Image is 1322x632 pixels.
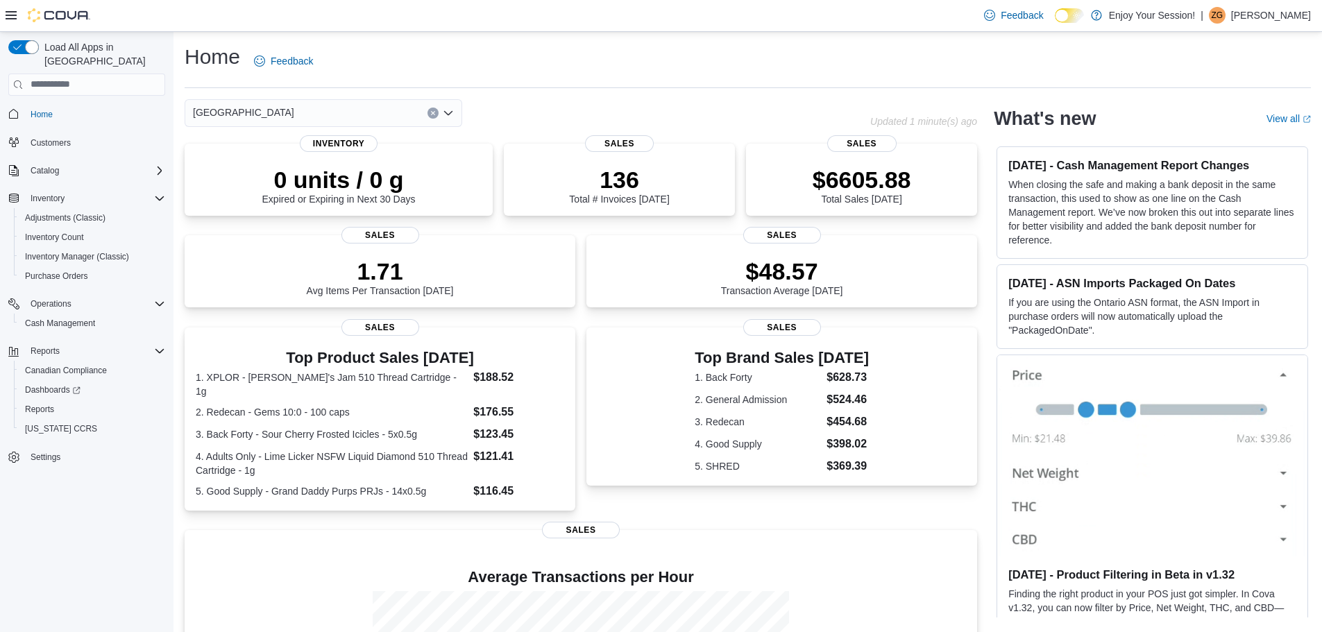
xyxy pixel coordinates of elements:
[196,350,564,366] h3: Top Product Sales [DATE]
[695,370,821,384] dt: 1. Back Forty
[341,319,419,336] span: Sales
[196,405,468,419] dt: 2. Redecan - Gems 10:0 - 100 caps
[25,271,88,282] span: Purchase Orders
[14,314,171,333] button: Cash Management
[262,166,416,194] p: 0 units / 0 g
[341,227,419,244] span: Sales
[994,108,1096,130] h2: What's new
[25,212,105,223] span: Adjustments (Classic)
[870,116,977,127] p: Updated 1 minute(s) ago
[25,449,66,466] a: Settings
[19,362,112,379] a: Canadian Compliance
[19,420,165,437] span: Washington CCRS
[813,166,911,194] p: $6605.88
[185,43,240,71] h1: Home
[473,483,564,499] dd: $116.45
[3,294,171,314] button: Operations
[19,229,165,246] span: Inventory Count
[31,193,65,204] span: Inventory
[721,257,843,296] div: Transaction Average [DATE]
[248,47,319,75] a: Feedback
[1008,178,1296,247] p: When closing the safe and making a bank deposit in the same transaction, this used to show as one...
[3,447,171,467] button: Settings
[25,384,80,395] span: Dashboards
[1008,276,1296,290] h3: [DATE] - ASN Imports Packaged On Dates
[1008,158,1296,172] h3: [DATE] - Cash Management Report Changes
[19,420,103,437] a: [US_STATE] CCRS
[196,370,468,398] dt: 1. XPLOR - [PERSON_NAME]'s Jam 510 Thread Cartridge - 1g
[1008,567,1296,581] h3: [DATE] - Product Filtering in Beta in v1.32
[14,208,171,228] button: Adjustments (Classic)
[25,296,165,312] span: Operations
[25,162,65,179] button: Catalog
[827,413,869,430] dd: $454.68
[721,257,843,285] p: $48.57
[1266,113,1311,124] a: View allExternal link
[743,227,821,244] span: Sales
[25,105,165,123] span: Home
[25,251,129,262] span: Inventory Manager (Classic)
[307,257,454,285] p: 1.71
[569,166,669,205] div: Total # Invoices [DATE]
[19,315,101,332] a: Cash Management
[31,452,60,463] span: Settings
[14,247,171,266] button: Inventory Manager (Classic)
[1001,8,1043,22] span: Feedback
[25,134,165,151] span: Customers
[827,436,869,452] dd: $398.02
[31,137,71,148] span: Customers
[25,343,165,359] span: Reports
[443,108,454,119] button: Open list of options
[25,448,165,466] span: Settings
[19,248,135,265] a: Inventory Manager (Classic)
[19,401,165,418] span: Reports
[827,458,869,475] dd: $369.39
[813,166,911,205] div: Total Sales [DATE]
[25,135,76,151] a: Customers
[827,391,869,408] dd: $524.46
[569,166,669,194] p: 136
[19,268,94,284] a: Purchase Orders
[31,298,71,309] span: Operations
[1231,7,1311,24] p: [PERSON_NAME]
[14,400,171,419] button: Reports
[14,228,171,247] button: Inventory Count
[695,393,821,407] dt: 2. General Admission
[473,404,564,420] dd: $176.55
[3,341,171,361] button: Reports
[695,459,821,473] dt: 5. SHRED
[31,165,59,176] span: Catalog
[25,365,107,376] span: Canadian Compliance
[19,382,165,398] span: Dashboards
[3,104,171,124] button: Home
[25,190,165,207] span: Inventory
[193,104,294,121] span: [GEOGRAPHIC_DATA]
[19,248,165,265] span: Inventory Manager (Classic)
[827,135,897,152] span: Sales
[19,382,86,398] a: Dashboards
[196,484,468,498] dt: 5. Good Supply - Grand Daddy Purps PRJs - 14x0.5g
[25,343,65,359] button: Reports
[39,40,165,68] span: Load All Apps in [GEOGRAPHIC_DATA]
[25,318,95,329] span: Cash Management
[196,427,468,441] dt: 3. Back Forty - Sour Cherry Frosted Icicles - 5x0.5g
[3,133,171,153] button: Customers
[25,423,97,434] span: [US_STATE] CCRS
[1303,115,1311,123] svg: External link
[1209,7,1226,24] div: Zachery Griffiths
[695,437,821,451] dt: 4. Good Supply
[25,106,58,123] a: Home
[3,161,171,180] button: Catalog
[19,315,165,332] span: Cash Management
[19,362,165,379] span: Canadian Compliance
[473,426,564,443] dd: $123.45
[31,109,53,120] span: Home
[307,257,454,296] div: Avg Items Per Transaction [DATE]
[28,8,90,22] img: Cova
[3,189,171,208] button: Inventory
[19,210,111,226] a: Adjustments (Classic)
[585,135,654,152] span: Sales
[19,210,165,226] span: Adjustments (Classic)
[14,361,171,380] button: Canadian Compliance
